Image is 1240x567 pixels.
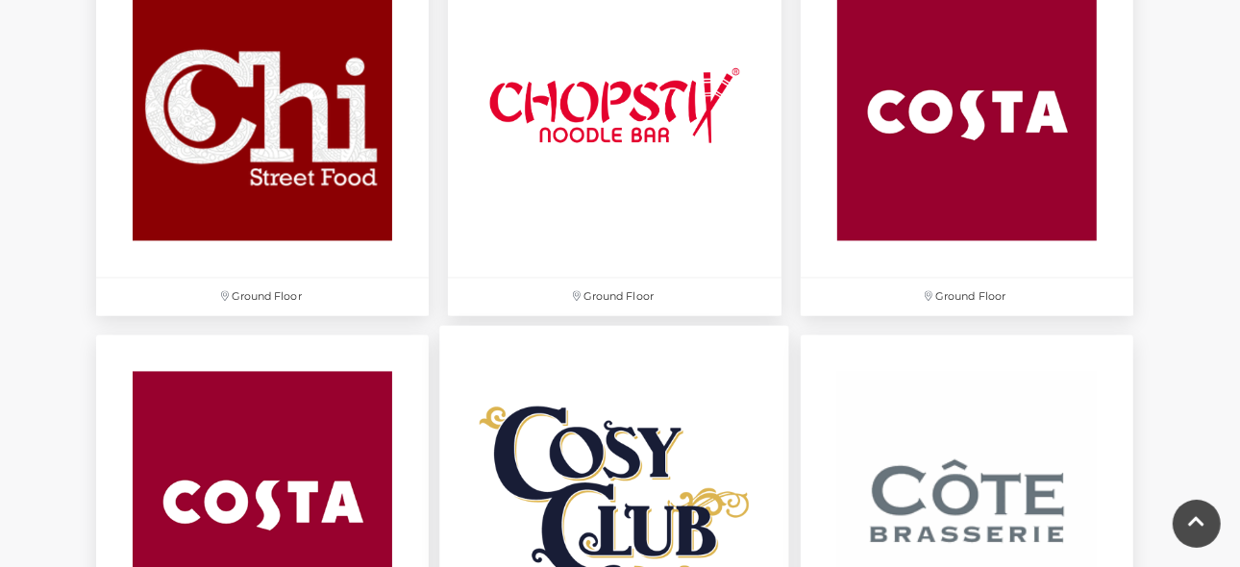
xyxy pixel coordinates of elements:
[448,278,781,315] p: Ground Floor
[801,278,1133,315] p: Ground Floor
[96,278,429,315] p: Ground Floor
